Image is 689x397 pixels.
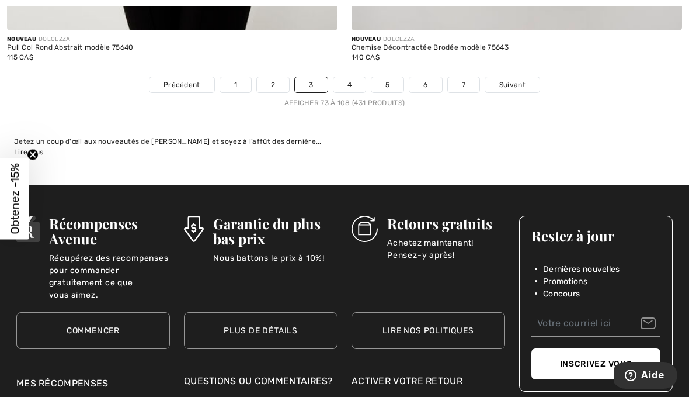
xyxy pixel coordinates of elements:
div: Jetez un coup d'œil aux nouveautés de [PERSON_NAME] et soyez à l’affût des dernière... [14,136,675,147]
h3: Garantie du plus bas prix [213,216,337,246]
span: Lire plus [14,148,44,156]
a: 7 [448,77,479,92]
div: Chemise Décontractée Brodée modèle 75643 [352,44,682,52]
input: Votre courriel ici [531,310,660,337]
span: Précédent [163,80,200,90]
p: Nous battons le prix à 10%! [213,252,337,275]
span: 115 CA$ [7,53,33,61]
a: Mes récompenses [16,378,109,389]
p: Récupérez des recompenses pour commander gratuitement ce que vous aimez. [49,252,170,275]
h3: Restez à jour [531,228,660,243]
p: Achetez maintenant! Pensez-y après! [387,237,505,260]
div: DOLCEZZA [7,35,337,44]
h3: Retours gratuits [387,216,505,231]
div: DOLCEZZA [352,35,682,44]
span: 140 CA$ [352,53,380,61]
a: 4 [333,77,366,92]
span: Suivant [499,80,526,90]
img: Garantie du plus bas prix [184,216,204,242]
span: Promotions [543,275,587,288]
a: 2 [257,77,289,92]
a: 5 [371,77,403,92]
a: Suivant [485,77,540,92]
button: Close teaser [27,149,39,160]
a: Précédent [149,77,214,92]
div: Pull Col Rond Abstrait modèle 75640 [7,44,337,52]
div: Questions ou commentaires? [184,374,337,394]
a: 3 [295,77,327,92]
a: Lire nos politiques [352,312,505,349]
a: 6 [409,77,441,92]
span: Nouveau [352,36,381,43]
a: Plus de détails [184,312,337,349]
span: Dernières nouvelles [543,263,620,275]
span: Concours [543,288,580,300]
a: Commencer [16,312,170,349]
button: Inscrivez vous [531,348,660,379]
a: 1 [220,77,251,92]
h3: Récompenses Avenue [49,216,170,246]
iframe: Ouvre un widget dans lequel vous pouvez trouver plus d’informations [614,362,677,391]
span: Nouveau [7,36,36,43]
a: Activer votre retour [352,374,505,388]
img: Retours gratuits [352,216,378,242]
span: Obtenez -15% [8,163,22,234]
